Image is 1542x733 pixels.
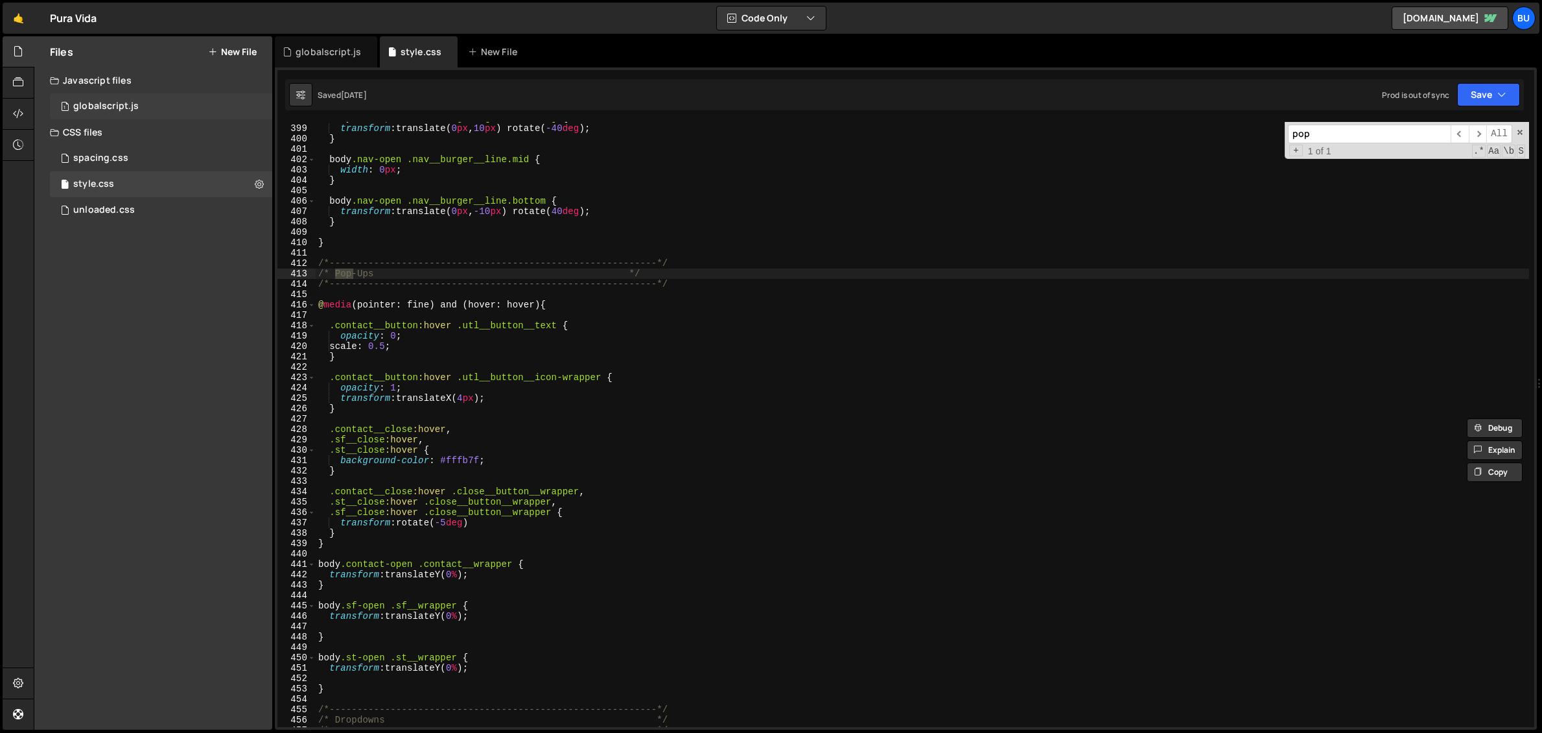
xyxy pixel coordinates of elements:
div: 401 [277,144,316,154]
a: [DOMAIN_NAME] [1392,6,1508,30]
button: New File [208,47,257,57]
div: 429 [277,435,316,445]
span: 1 [61,102,69,113]
div: 454 [277,694,316,704]
div: 432 [277,466,316,476]
div: 406 [277,196,316,206]
span: ​ [1469,125,1487,143]
div: 408 [277,217,316,227]
span: CaseSensitive Search [1487,145,1501,158]
div: 412 [277,258,316,269]
span: ​ [1451,125,1469,143]
div: 404 [277,175,316,186]
span: Search In Selection [1517,145,1525,158]
div: 446 [277,611,316,621]
div: 414 [277,279,316,289]
button: Copy [1467,463,1523,482]
div: 449 [277,642,316,653]
div: 421 [277,352,316,362]
div: 399 [277,123,316,134]
div: [DATE] [341,90,367,101]
div: style.css [73,178,114,190]
div: 16149/43398.css [50,171,272,197]
div: 424 [277,383,316,393]
div: 434 [277,487,316,497]
div: spacing.css [73,152,128,164]
div: 423 [277,372,316,383]
div: 430 [277,445,316,455]
div: 426 [277,403,316,414]
div: Prod is out of sync [1382,90,1449,101]
div: 433 [277,476,316,487]
div: New File [468,45,522,58]
div: 415 [277,289,316,300]
button: Explain [1467,440,1523,460]
div: 448 [277,632,316,642]
div: 445 [277,601,316,611]
div: 447 [277,621,316,632]
div: 431 [277,455,316,466]
span: RegExp Search [1472,145,1486,158]
div: globalscript.js [296,45,361,58]
div: 427 [277,414,316,424]
input: Search for [1288,125,1451,143]
button: Code Only [717,6,826,30]
div: 439 [277,538,316,549]
div: 16149/43400.css [50,145,272,171]
div: 441 [277,559,316,570]
div: 417 [277,310,316,320]
span: Whole Word Search [1502,145,1515,158]
div: 443 [277,580,316,590]
button: Debug [1467,418,1523,438]
div: Pura Vida [50,10,97,26]
div: 437 [277,518,316,528]
div: 409 [277,227,316,237]
div: 442 [277,570,316,580]
div: Javascript files [34,67,272,93]
div: globalscript.js [73,101,139,112]
div: 452 [277,673,316,684]
div: 422 [277,362,316,372]
div: CSS files [34,119,272,145]
div: 400 [277,134,316,144]
a: Bu [1512,6,1536,30]
div: 428 [277,424,316,435]
div: 419 [277,331,316,341]
div: 444 [277,590,316,601]
span: 1 of 1 [1303,146,1337,156]
div: 405 [277,186,316,196]
div: 403 [277,165,316,175]
div: 450 [277,653,316,663]
div: 16149/43397.js [50,93,272,119]
a: 🤙 [3,3,34,34]
div: 16149/43399.css [50,197,272,223]
div: 438 [277,528,316,538]
div: Saved [318,90,367,101]
button: Save [1457,83,1520,106]
div: 425 [277,393,316,403]
span: Alt-Enter [1486,125,1512,143]
div: 407 [277,206,316,217]
div: 410 [277,237,316,248]
div: 435 [277,497,316,507]
div: 411 [277,248,316,258]
div: 453 [277,684,316,694]
div: 413 [277,269,316,279]
div: style.css [401,45,441,58]
div: 418 [277,320,316,331]
div: 420 [277,341,316,352]
div: unloaded.css [73,204,135,216]
span: Toggle Replace mode [1289,145,1303,156]
div: 456 [277,715,316,725]
div: 436 [277,507,316,518]
div: 416 [277,300,316,310]
div: 451 [277,663,316,673]
div: 402 [277,154,316,165]
div: 455 [277,704,316,715]
h2: Files [50,45,73,59]
div: 440 [277,549,316,559]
